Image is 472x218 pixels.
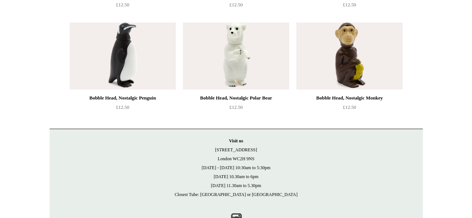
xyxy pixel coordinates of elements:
a: Bobble Head, Nostalgic Monkey £12.50 [296,94,402,124]
img: Bobble Head, Nostalgic Monkey [296,22,402,89]
div: Bobble Head, Nostalgic Monkey [298,94,400,102]
a: Bobble Head, Nostalgic Penguin £12.50 [70,94,176,124]
a: Bobble Head, Nostalgic Penguin Bobble Head, Nostalgic Penguin [70,22,176,89]
p: [STREET_ADDRESS] London WC2H 9NS [DATE] - [DATE] 10:30am to 5:30pm [DATE] 10.30am to 6pm [DATE] 1... [57,136,415,199]
img: Bobble Head, Nostalgic Penguin [70,22,176,89]
span: £12.50 [116,2,129,7]
img: Bobble Head, Nostalgic Polar Bear [183,22,289,89]
span: £12.50 [229,104,243,110]
div: Bobble Head, Nostalgic Penguin [72,94,174,102]
a: Bobble Head, Nostalgic Monkey Bobble Head, Nostalgic Monkey [296,22,402,89]
a: Bobble Head, Nostalgic Polar Bear £12.50 [183,94,289,124]
span: £12.50 [116,104,129,110]
a: Bobble Head, Nostalgic Polar Bear Bobble Head, Nostalgic Polar Bear [183,22,289,89]
span: £12.50 [343,104,356,110]
span: £12.50 [343,2,356,7]
span: £12.50 [229,2,243,7]
div: Bobble Head, Nostalgic Polar Bear [185,94,287,102]
strong: Visit us [229,138,243,143]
